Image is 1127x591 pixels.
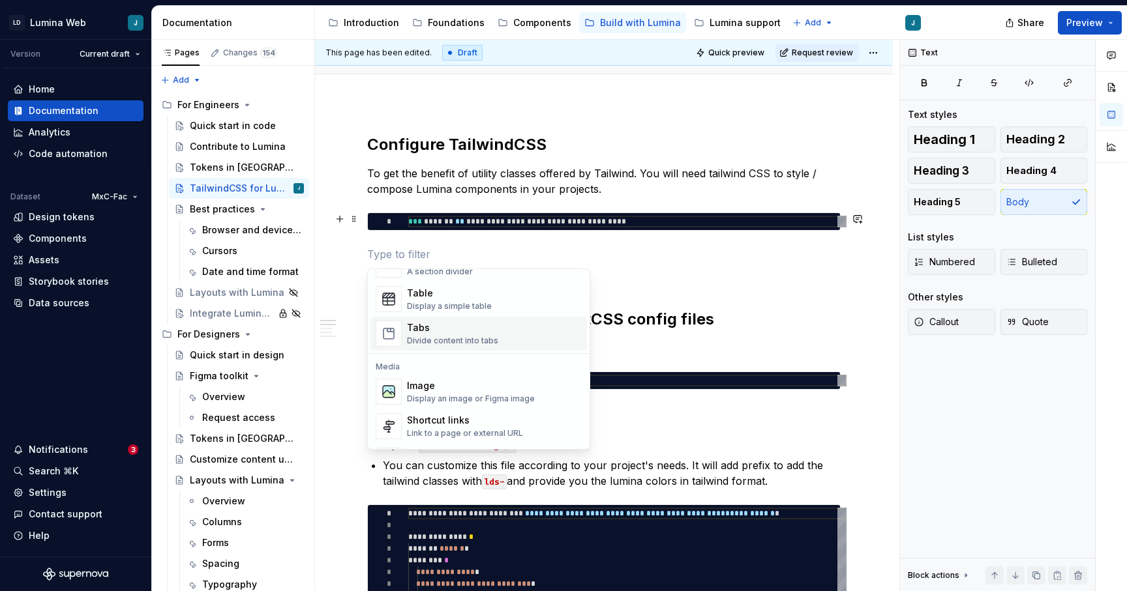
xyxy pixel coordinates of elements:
div: Media [370,362,587,372]
div: Dataset [10,192,40,202]
div: Draft [442,45,483,61]
div: Block actions [908,566,971,584]
div: Overview [202,390,245,403]
button: Heading 1 [908,126,995,152]
button: Heading 2 [1000,126,1088,152]
span: 3 [128,444,138,455]
a: Integrate Lumina in apps [169,303,309,324]
a: Spacing [181,553,309,574]
button: LDLumina WebJ [3,8,149,36]
span: Request review [792,48,853,58]
span: Heading 1 [914,133,975,146]
div: For Engineers [177,98,239,111]
div: Tabs [407,321,498,334]
div: Pages [162,48,200,58]
div: Assets [29,253,59,267]
a: Documentation [8,100,143,121]
p: Update [383,437,841,452]
div: Code automation [29,147,108,160]
a: Storybook stories [8,271,143,292]
div: Cursors [202,244,237,257]
button: Contact support [8,504,143,525]
a: Figma toolkit [169,366,309,386]
a: Introduction [323,12,404,33]
div: Contribute to Lumina [190,140,286,153]
button: Search ⌘K [8,461,143,482]
div: Table [407,287,492,300]
div: A section divider [407,267,473,277]
div: J [911,18,915,28]
span: Add [805,18,821,28]
div: List styles [908,231,954,244]
div: Block actions [908,570,959,581]
a: Home [8,79,143,100]
button: MxC-Fac [86,188,143,206]
h2: Create TailwindCSS and PostCSS config files [367,309,841,330]
div: Layouts with Lumina [190,286,284,299]
button: Current draft [74,45,146,63]
a: Build with Lumina [579,12,686,33]
button: Quote [1000,309,1088,335]
div: Best practices [190,203,255,216]
div: Version [10,49,40,59]
div: Tokens in [GEOGRAPHIC_DATA] [190,432,297,445]
div: For Engineers [157,94,309,115]
div: LD [9,15,25,31]
div: J [134,18,138,28]
div: Home [29,83,55,96]
span: Preview [1066,16,1103,29]
div: Lumina Web [30,16,86,29]
div: Tokens in [GEOGRAPHIC_DATA] [190,161,297,174]
button: Quick preview [692,44,770,62]
div: Documentation [162,16,309,29]
span: Heading 3 [914,164,969,177]
a: Date and time format [181,261,309,282]
div: Introduction [344,16,399,29]
a: Components [8,228,143,249]
div: Date and time format [202,265,299,278]
div: Design tokens [29,210,95,223]
span: Share [1017,16,1044,29]
button: Add [157,71,205,89]
button: Callout [908,309,995,335]
div: Overview [202,495,245,508]
div: Display a simple table [407,301,492,311]
span: Quote [1006,315,1049,328]
button: Share [999,11,1053,35]
a: Lumina support [689,12,786,33]
button: Heading 4 [1000,158,1088,184]
div: Link to a page or external URL [407,428,523,439]
a: Foundations [407,12,490,33]
div: Notifications [29,443,88,456]
svg: Supernova Logo [43,568,108,581]
a: Browser and device support [181,220,309,240]
div: Help [29,529,50,542]
h2: Configure TailwindCSS [367,134,841,155]
div: Changes [223,48,277,58]
div: Analytics [29,126,70,139]
button: Numbered [908,249,995,275]
div: Components [29,232,87,245]
p: You can customize this file according to your project's needs. It will add prefix to add the tail... [383,457,841,489]
a: Layouts with Lumina [169,282,309,303]
div: Build with Lumina [600,16,681,29]
a: Customize content using slot [169,449,309,470]
span: Heading 5 [914,195,961,209]
a: Overview [181,386,309,407]
div: Storybook stories [29,275,109,288]
a: Analytics [8,122,143,143]
a: Quick start in code [169,115,309,136]
div: Data sources [29,296,89,310]
div: Forms [202,536,229,549]
span: Numbered [914,255,975,268]
a: Cursors [181,240,309,261]
div: Foundations [428,16,485,29]
a: Tokens in [GEOGRAPHIC_DATA] [169,428,309,449]
a: Data sources [8,293,143,313]
span: Bulleted [1006,255,1057,268]
a: Overview [181,491,309,512]
a: Tokens in [GEOGRAPHIC_DATA] [169,157,309,178]
div: For Designers [177,328,240,341]
button: Add [789,14,837,32]
p: Create [367,340,841,356]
